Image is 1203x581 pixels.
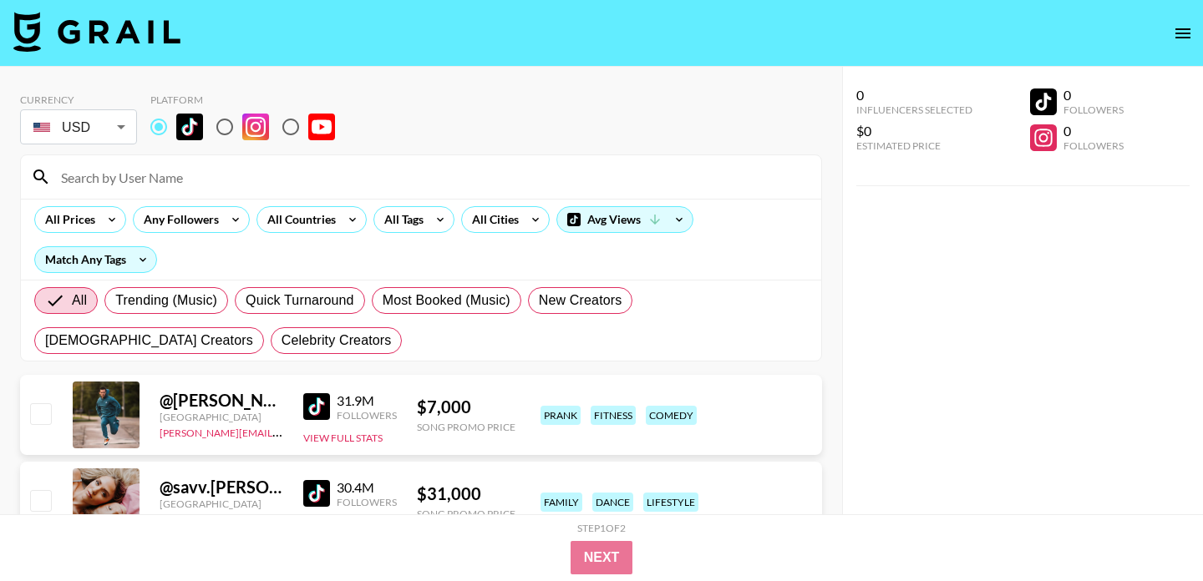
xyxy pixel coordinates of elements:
div: [GEOGRAPHIC_DATA] [160,498,283,510]
div: Song Promo Price [417,508,515,520]
div: $ 31,000 [417,483,515,504]
div: [GEOGRAPHIC_DATA] [160,411,283,423]
div: family [541,493,582,512]
div: Avg Views [557,207,693,232]
div: All Prices [35,207,99,232]
div: comedy [646,406,697,425]
button: View Full Stats [303,432,383,444]
div: Followers [337,409,397,422]
div: Platform [150,93,348,106]
button: open drawer [1166,17,1200,50]
span: [DEMOGRAPHIC_DATA] Creators [45,331,253,351]
div: @ [PERSON_NAME].[PERSON_NAME] [160,390,283,411]
span: Most Booked (Music) [383,290,510,311]
div: Followers [1063,139,1124,152]
img: TikTok [303,480,330,507]
a: [PERSON_NAME][EMAIL_ADDRESS][DOMAIN_NAME] [160,423,407,439]
button: Next [571,541,633,574]
div: Step 1 of 2 [577,522,626,534]
div: All Countries [257,207,339,232]
div: lifestyle [643,493,698,512]
div: @ savv.[PERSON_NAME] [160,477,283,498]
div: 30.4M [337,479,397,496]
div: 0 [1063,87,1124,104]
img: YouTube [308,114,335,140]
div: All Cities [462,207,522,232]
div: Followers [1063,104,1124,116]
input: Search by User Name [51,164,811,190]
div: fitness [591,406,636,425]
div: 0 [856,87,972,104]
div: USD [23,113,134,142]
div: 0 [1063,123,1124,139]
div: Currency [20,93,137,106]
div: Song Promo Price [417,421,515,433]
span: Quick Turnaround [246,290,354,311]
iframe: Drift Widget Chat Controller [1119,498,1183,561]
div: Estimated Price [856,139,972,152]
div: $ 7,000 [417,397,515,417]
span: Celebrity Creators [282,331,392,351]
img: Grail Talent [13,12,180,52]
div: $0 [856,123,972,139]
div: All Tags [374,207,427,232]
span: Trending (Music) [115,290,217,311]
span: All [72,290,87,311]
div: Match Any Tags [35,247,156,272]
div: Influencers Selected [856,104,972,116]
img: TikTok [176,114,203,140]
div: 31.9M [337,392,397,409]
img: Instagram [242,114,269,140]
div: dance [592,493,633,512]
div: prank [541,406,581,425]
span: New Creators [539,290,622,311]
img: TikTok [303,393,330,420]
div: Followers [337,496,397,508]
div: Any Followers [134,207,222,232]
